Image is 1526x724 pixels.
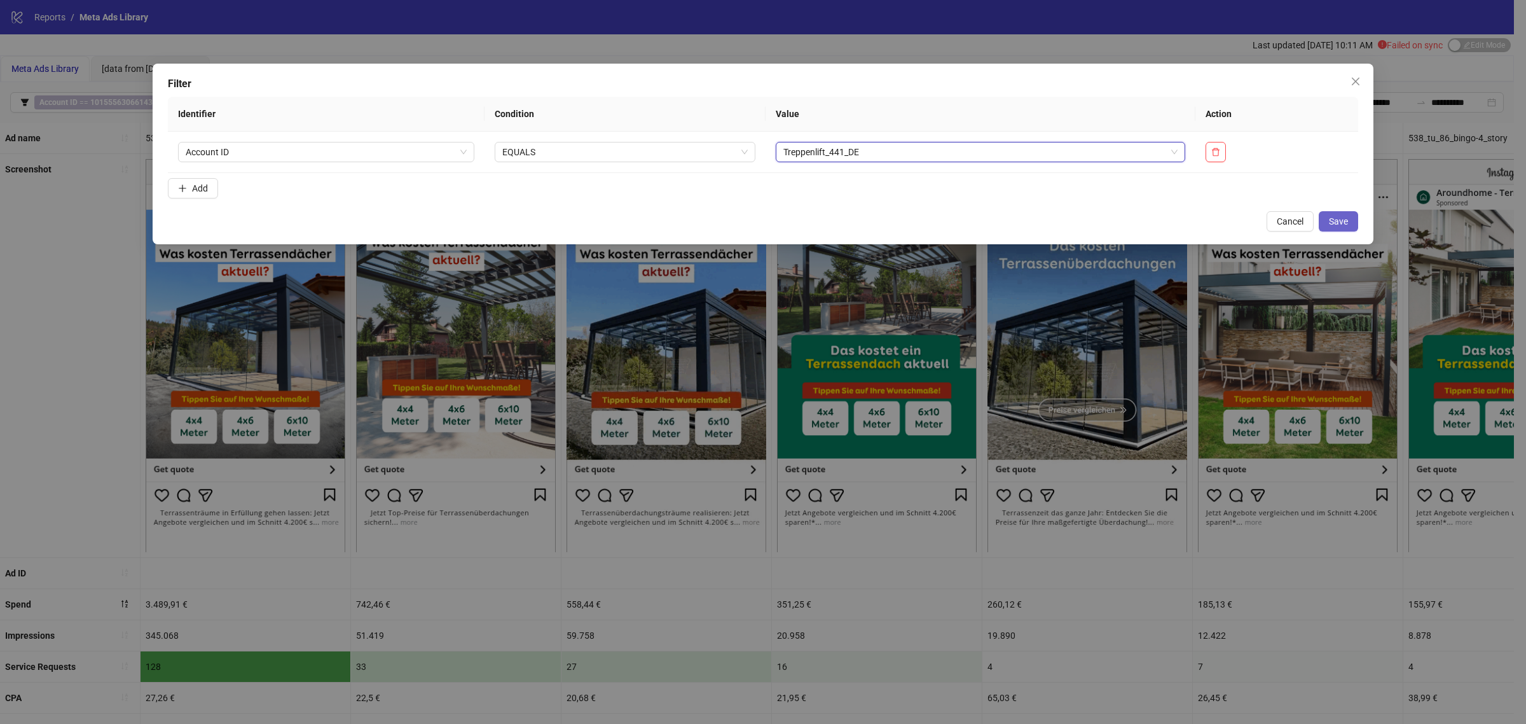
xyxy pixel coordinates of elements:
[192,183,208,193] span: Add
[783,143,1178,162] span: Treppenlift_441_DE
[766,97,1196,132] th: Value
[178,184,187,193] span: plus
[1211,148,1220,157] span: delete
[1195,97,1358,132] th: Action
[168,178,218,198] button: Add
[168,76,1358,92] div: Filter
[1351,76,1361,87] span: close
[1345,71,1366,92] button: Close
[485,97,766,132] th: Condition
[1319,211,1358,232] button: Save
[1329,216,1348,226] span: Save
[168,97,485,132] th: Identifier
[186,143,467,162] span: Account ID
[1267,211,1314,232] button: Cancel
[502,143,748,162] span: EQUALS
[1277,216,1303,226] span: Cancel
